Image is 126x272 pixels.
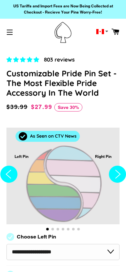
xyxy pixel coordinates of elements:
[6,103,28,110] span: $39.99
[55,22,71,43] img: Pin-Ace
[6,56,41,63] span: 4.83 stars
[6,128,120,224] div: 1 / 7
[17,234,56,240] label: Choose Left Pin
[44,56,75,63] span: 803 reviews
[6,69,120,98] h1: Customizable Pride Pin Set - The Most Flexible Pride Accessory In The World
[109,118,126,233] button: Next slide
[31,103,52,110] span: $27.99
[54,103,82,112] span: Save 30%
